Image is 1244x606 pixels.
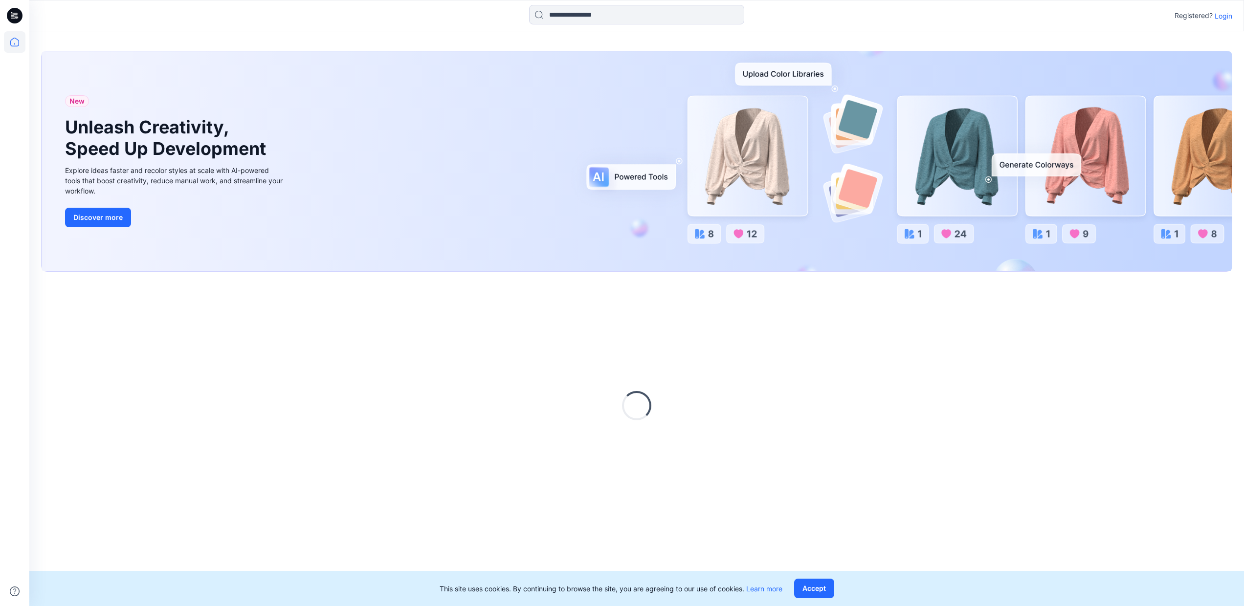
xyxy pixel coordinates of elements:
[440,584,782,594] p: This site uses cookies. By continuing to browse the site, you are agreeing to our use of cookies.
[69,95,85,107] span: New
[65,208,131,227] button: Discover more
[1215,11,1232,21] p: Login
[65,117,270,159] h1: Unleash Creativity, Speed Up Development
[1175,10,1213,22] p: Registered?
[65,208,285,227] a: Discover more
[794,579,834,598] button: Accept
[65,165,285,196] div: Explore ideas faster and recolor styles at scale with AI-powered tools that boost creativity, red...
[746,584,782,593] a: Learn more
